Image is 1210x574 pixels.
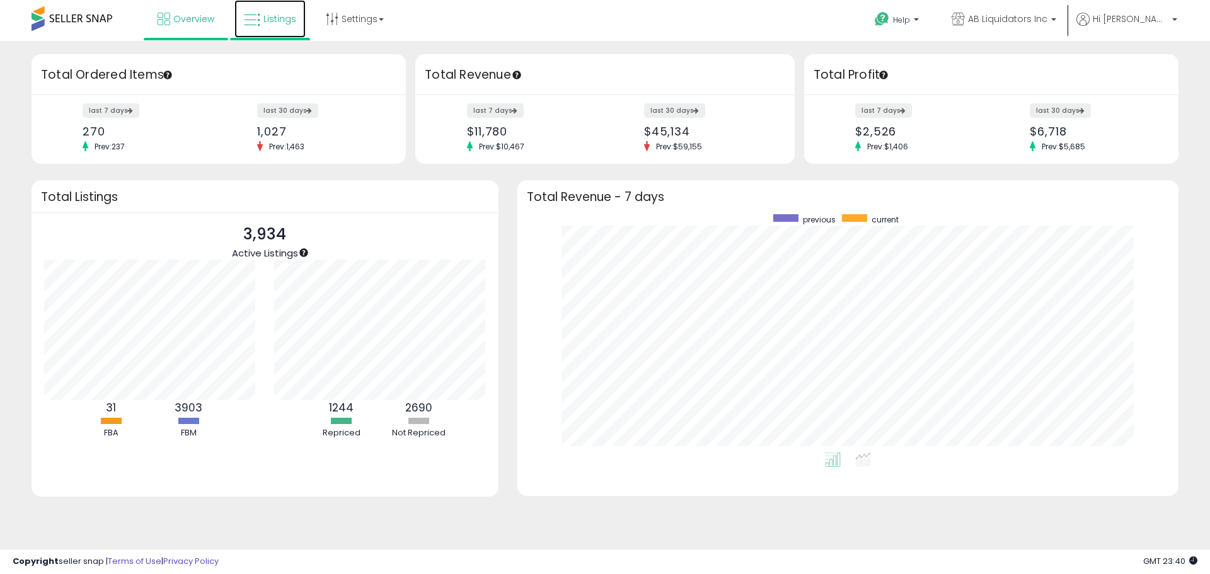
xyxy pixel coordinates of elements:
[872,214,899,225] span: current
[73,427,149,439] div: FBA
[893,14,910,25] span: Help
[151,427,226,439] div: FBM
[855,103,912,118] label: last 7 days
[173,13,214,25] span: Overview
[511,69,522,81] div: Tooltip anchor
[83,103,139,118] label: last 7 days
[1076,13,1177,41] a: Hi [PERSON_NAME]
[329,400,354,415] b: 1244
[1035,141,1092,152] span: Prev: $5,685
[803,214,836,225] span: previous
[13,556,219,568] div: seller snap | |
[232,222,298,246] p: 3,934
[1030,125,1156,138] div: $6,718
[644,103,705,118] label: last 30 days
[106,400,116,415] b: 31
[257,125,384,138] div: 1,027
[1143,555,1197,567] span: 2025-08-12 23:40 GMT
[263,13,296,25] span: Listings
[861,141,914,152] span: Prev: $1,406
[108,555,161,567] a: Terms of Use
[232,246,298,260] span: Active Listings
[855,125,982,138] div: $2,526
[467,125,596,138] div: $11,780
[527,192,1169,202] h3: Total Revenue - 7 days
[1030,103,1091,118] label: last 30 days
[425,66,785,84] h3: Total Revenue
[163,555,219,567] a: Privacy Policy
[467,103,524,118] label: last 7 days
[13,555,59,567] strong: Copyright
[865,2,931,41] a: Help
[814,66,1169,84] h3: Total Profit
[304,427,379,439] div: Repriced
[41,192,489,202] h3: Total Listings
[162,69,173,81] div: Tooltip anchor
[968,13,1047,25] span: AB Liquidators Inc
[405,400,432,415] b: 2690
[874,11,890,27] i: Get Help
[878,69,889,81] div: Tooltip anchor
[473,141,531,152] span: Prev: $10,467
[88,141,131,152] span: Prev: 237
[175,400,202,415] b: 3903
[650,141,708,152] span: Prev: $59,155
[41,66,396,84] h3: Total Ordered Items
[644,125,773,138] div: $45,134
[1093,13,1168,25] span: Hi [PERSON_NAME]
[298,247,309,258] div: Tooltip anchor
[381,427,457,439] div: Not Repriced
[83,125,209,138] div: 270
[263,141,311,152] span: Prev: 1,463
[257,103,318,118] label: last 30 days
